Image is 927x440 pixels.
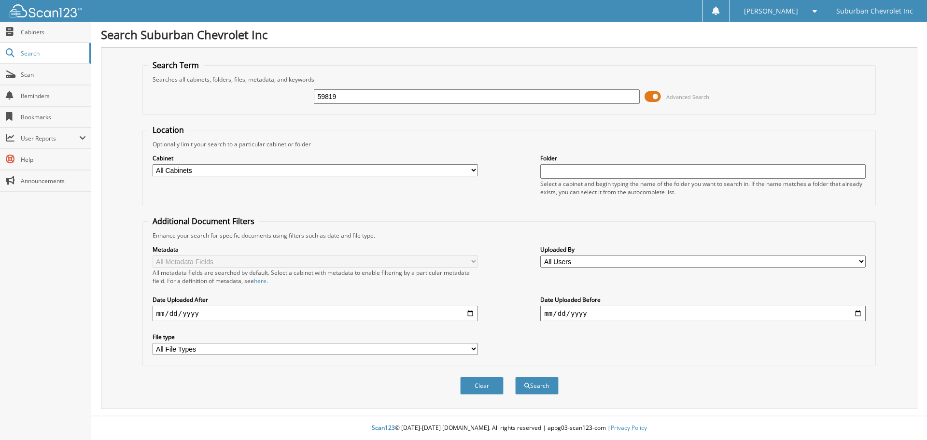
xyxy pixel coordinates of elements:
label: Date Uploaded After [153,296,478,304]
span: Reminders [21,92,86,100]
input: start [153,306,478,321]
div: Select a cabinet and begin typing the name of the folder you want to search in. If the name match... [540,180,866,196]
label: Cabinet [153,154,478,162]
legend: Location [148,125,189,135]
span: Help [21,156,86,164]
span: Bookmarks [21,113,86,121]
button: Clear [460,377,504,395]
a: Privacy Policy [611,424,647,432]
span: Scan123 [372,424,395,432]
a: here [254,277,267,285]
span: Announcements [21,177,86,185]
div: Optionally limit your search to a particular cabinet or folder [148,140,871,148]
span: Cabinets [21,28,86,36]
label: Folder [540,154,866,162]
label: File type [153,333,478,341]
label: Metadata [153,245,478,254]
button: Search [515,377,559,395]
div: Enhance your search for specific documents using filters such as date and file type. [148,231,871,240]
span: User Reports [21,134,79,142]
label: Date Uploaded Before [540,296,866,304]
span: [PERSON_NAME] [744,8,798,14]
label: Uploaded By [540,245,866,254]
input: end [540,306,866,321]
img: scan123-logo-white.svg [10,4,82,17]
span: Scan [21,71,86,79]
span: Advanced Search [666,93,709,100]
div: Searches all cabinets, folders, files, metadata, and keywords [148,75,871,84]
div: All metadata fields are searched by default. Select a cabinet with metadata to enable filtering b... [153,269,478,285]
span: Suburban Chevrolet Inc [836,8,913,14]
div: © [DATE]-[DATE] [DOMAIN_NAME]. All rights reserved | appg03-scan123-com | [91,416,927,440]
h1: Search Suburban Chevrolet Inc [101,27,917,43]
legend: Additional Document Filters [148,216,259,227]
span: Search [21,49,84,57]
legend: Search Term [148,60,204,71]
